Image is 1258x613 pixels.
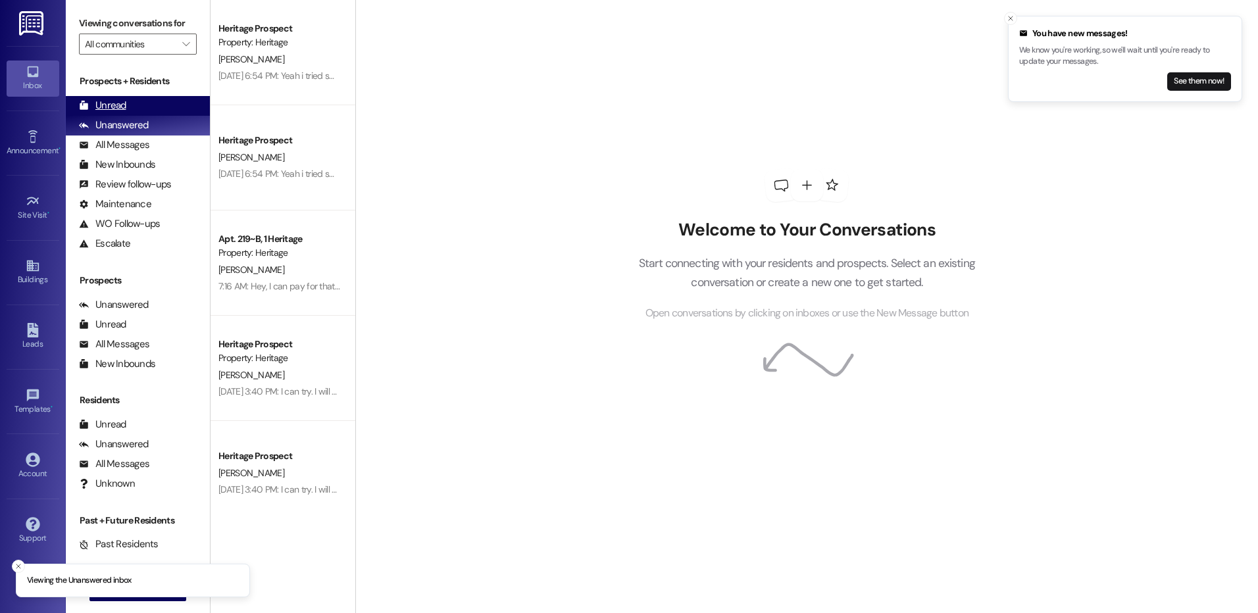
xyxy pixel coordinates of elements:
[218,70,535,82] div: [DATE] 6:54 PM: Yeah i tried switching it over but it didnt tell me how much was due
[218,22,340,36] div: Heritage Prospect
[79,318,126,331] div: Unread
[7,449,59,484] a: Account
[218,36,340,49] div: Property: Heritage
[218,467,284,479] span: [PERSON_NAME]
[47,208,49,218] span: •
[1019,45,1231,68] p: We know you're working, so we'll wait until you're ready to update your messages.
[79,158,155,172] div: New Inbounds
[79,298,149,312] div: Unanswered
[79,138,149,152] div: All Messages
[79,217,160,231] div: WO Follow-ups
[7,384,59,420] a: Templates •
[218,369,284,381] span: [PERSON_NAME]
[218,151,284,163] span: [PERSON_NAME]
[19,11,46,36] img: ResiDesk Logo
[79,477,135,491] div: Unknown
[618,220,995,241] h2: Welcome to Your Conversations
[51,403,53,412] span: •
[218,351,340,365] div: Property: Heritage
[85,34,176,55] input: All communities
[66,274,210,287] div: Prospects
[218,385,730,397] div: [DATE] 3:40 PM: I can try. I will be at work until 6.... so I might have to have it signed by [DA...
[79,99,126,112] div: Unread
[66,514,210,527] div: Past + Future Residents
[79,457,149,471] div: All Messages
[79,357,155,371] div: New Inbounds
[79,418,126,431] div: Unread
[79,337,149,351] div: All Messages
[12,560,25,573] button: Close toast
[618,254,995,291] p: Start connecting with your residents and prospects. Select an existing conversation or create a n...
[7,190,59,226] a: Site Visit •
[59,144,61,153] span: •
[218,449,340,463] div: Heritage Prospect
[79,437,149,451] div: Unanswered
[79,237,130,251] div: Escalate
[79,197,151,211] div: Maintenance
[182,39,189,49] i: 
[218,246,340,260] div: Property: Heritage
[7,61,59,96] a: Inbox
[79,537,159,551] div: Past Residents
[7,513,59,549] a: Support
[7,255,59,290] a: Buildings
[1167,72,1231,91] button: See them now!
[66,74,210,88] div: Prospects + Residents
[218,53,284,65] span: [PERSON_NAME]
[218,337,340,351] div: Heritage Prospect
[79,13,197,34] label: Viewing conversations for
[218,134,340,147] div: Heritage Prospect
[218,168,535,180] div: [DATE] 6:54 PM: Yeah i tried switching it over but it didnt tell me how much was due
[1004,12,1017,25] button: Close toast
[218,232,340,246] div: Apt. 219~B, 1 Heritage
[218,280,734,292] div: 7:16 AM: Hey, I can pay for that [DATE], I've been so busy this week! Also, am I just going to th...
[645,305,969,322] span: Open conversations by clicking on inboxes or use the New Message button
[7,319,59,355] a: Leads
[79,178,171,191] div: Review follow-ups
[27,575,132,587] p: Viewing the Unanswered inbox
[218,264,284,276] span: [PERSON_NAME]
[66,393,210,407] div: Residents
[218,483,730,495] div: [DATE] 3:40 PM: I can try. I will be at work until 6.... so I might have to have it signed by [DA...
[1019,27,1231,40] div: You have new messages!
[79,118,149,132] div: Unanswered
